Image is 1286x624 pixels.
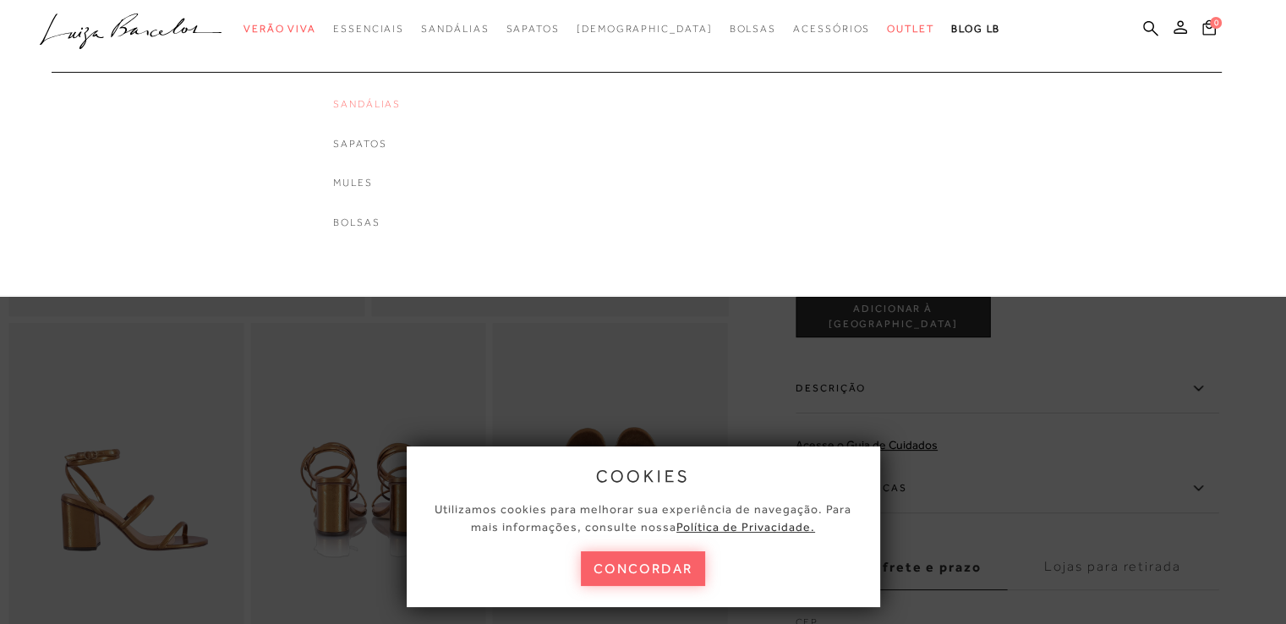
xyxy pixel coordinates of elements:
span: Outlet [887,23,934,35]
span: Sapatos [506,23,559,35]
span: Sandálias [421,23,489,35]
a: categoryNavScreenReaderText [887,14,934,45]
span: 0 [1210,17,1222,29]
a: Política de Privacidade. [676,520,815,534]
a: categoryNavScreenReaderText [333,14,404,45]
span: Bolsas [729,23,776,35]
span: BLOG LB [951,23,1000,35]
span: Acessórios [793,23,870,35]
button: concordar [581,551,706,586]
a: categoryNavScreenReaderText [506,14,559,45]
a: categoryNavScreenReaderText [244,14,316,45]
a: noSubCategoriesText [333,137,401,151]
a: categoryNavScreenReaderText [793,14,870,45]
span: Verão Viva [244,23,316,35]
span: [DEMOGRAPHIC_DATA] [577,23,713,35]
a: categoryNavScreenReaderText [421,14,489,45]
a: noSubCategoriesText [333,216,401,230]
span: cookies [596,467,691,485]
a: noSubCategoriesText [577,14,713,45]
a: categoryNavScreenReaderText [729,14,776,45]
a: BLOG LB [951,14,1000,45]
span: Essenciais [333,23,404,35]
a: noSubCategoriesText [333,176,401,190]
span: Utilizamos cookies para melhorar sua experiência de navegação. Para mais informações, consulte nossa [435,502,851,534]
button: 0 [1197,19,1221,41]
a: noSubCategoriesText [333,97,401,112]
